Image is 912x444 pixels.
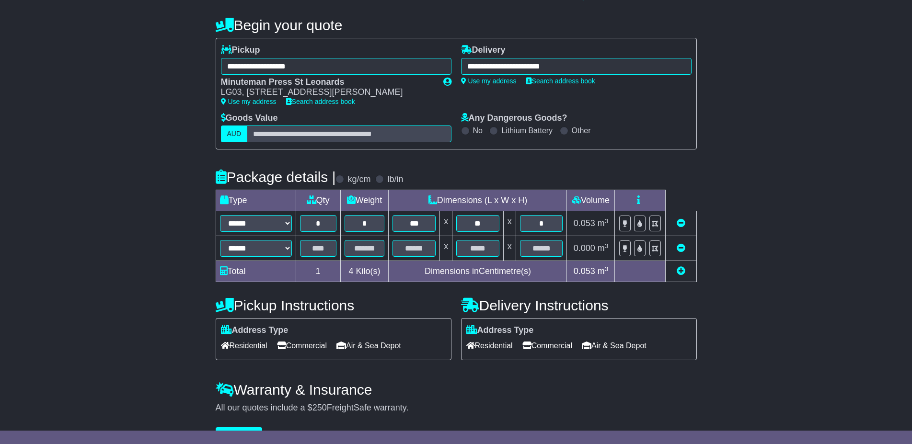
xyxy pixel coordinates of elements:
h4: Pickup Instructions [216,297,451,313]
label: Other [572,126,591,135]
a: Add new item [677,266,685,276]
h4: Begin your quote [216,17,697,33]
label: Any Dangerous Goods? [461,113,567,124]
label: Goods Value [221,113,278,124]
label: Address Type [466,325,534,336]
td: Kilo(s) [340,261,389,282]
td: Type [216,190,296,211]
label: AUD [221,125,248,142]
label: Pickup [221,45,260,56]
td: x [503,236,516,261]
span: Air & Sea Depot [582,338,646,353]
td: x [503,211,516,236]
label: Delivery [461,45,506,56]
td: 1 [296,261,340,282]
span: m [598,266,609,276]
span: m [598,243,609,253]
span: m [598,218,609,228]
a: Use my address [221,98,277,105]
button: Get Quotes [216,427,263,444]
a: Use my address [461,77,517,85]
td: x [440,211,452,236]
a: Search address book [286,98,355,105]
h4: Delivery Instructions [461,297,697,313]
td: x [440,236,452,261]
span: 250 [312,403,327,412]
td: Dimensions in Centimetre(s) [389,261,567,282]
sup: 3 [605,242,609,250]
label: Lithium Battery [501,126,553,135]
span: Air & Sea Depot [336,338,401,353]
sup: 3 [605,265,609,273]
label: lb/in [387,174,403,185]
span: 0.053 [574,266,595,276]
td: Dimensions (L x W x H) [389,190,567,211]
a: Remove this item [677,218,685,228]
span: 0.053 [574,218,595,228]
span: Commercial [277,338,327,353]
div: Minuteman Press St Leonards [221,77,434,88]
span: 0.000 [574,243,595,253]
h4: Warranty & Insurance [216,382,697,398]
label: Address Type [221,325,289,336]
a: Remove this item [677,243,685,253]
td: Volume [567,190,615,211]
span: Commercial [522,338,572,353]
h4: Package details | [216,169,336,185]
td: Total [216,261,296,282]
td: Qty [296,190,340,211]
span: Residential [221,338,267,353]
label: kg/cm [347,174,370,185]
span: Residential [466,338,513,353]
div: LG03, [STREET_ADDRESS][PERSON_NAME] [221,87,434,98]
sup: 3 [605,217,609,225]
label: No [473,126,483,135]
div: All our quotes include a $ FreightSafe warranty. [216,403,697,413]
a: Search address book [526,77,595,85]
span: 4 [348,266,353,276]
td: Weight [340,190,389,211]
